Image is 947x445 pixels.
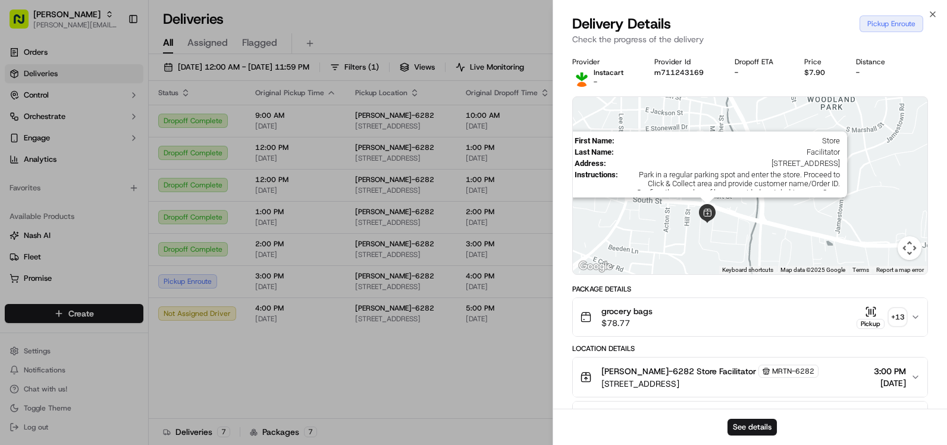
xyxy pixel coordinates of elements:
[856,57,897,67] div: Distance
[852,267,869,273] a: Terms (opens in new tab)
[874,365,906,377] span: 3:00 PM
[7,229,96,250] a: 📗Knowledge Base
[623,170,840,206] span: Park in a regular parking spot and enter the store. Proceed to Click & Collect area and provide c...
[728,419,777,435] button: See details
[857,306,885,329] button: Pickup
[573,298,927,336] button: grocery bags$78.77Pickup+13
[39,184,64,194] span: [DATE]
[772,366,814,376] span: MRTN-6282
[575,170,618,206] span: Instructions :
[572,284,928,294] div: Package Details
[118,263,144,272] span: Pylon
[611,159,840,168] span: [STREET_ADDRESS]
[572,344,928,353] div: Location Details
[25,114,46,135] img: 8571987876998_91fb9ceb93ad5c398215_72.jpg
[575,136,614,145] span: First Name :
[876,267,924,273] a: Report a map error
[12,235,21,245] div: 📗
[573,358,927,397] button: [PERSON_NAME]-6282 Store FacilitatorMRTN-6282[STREET_ADDRESS]3:00 PM[DATE]
[572,68,591,87] img: profile_instacart_ahold_partner.png
[54,126,164,135] div: We're available if you need us!
[889,309,906,325] div: + 13
[96,229,196,250] a: 💻API Documentation
[575,148,614,156] span: Last Name :
[84,262,144,272] a: Powered byPylon
[572,57,635,67] div: Provider
[735,68,785,77] div: -
[202,117,217,131] button: Start new chat
[101,235,110,245] div: 💻
[898,236,921,260] button: Map camera controls
[654,57,716,67] div: Provider Id
[24,234,91,246] span: Knowledge Base
[594,68,623,77] p: Instacart
[184,152,217,167] button: See all
[576,259,615,274] img: Google
[601,378,819,390] span: [STREET_ADDRESS]
[804,68,837,77] div: $7.90
[31,77,214,89] input: Got a question? Start typing here...
[12,48,217,67] p: Welcome 👋
[857,319,885,329] div: Pickup
[804,57,837,67] div: Price
[874,377,906,389] span: [DATE]
[12,155,80,164] div: Past conversations
[654,68,704,77] button: m711243169
[856,68,897,77] div: -
[857,306,906,329] button: Pickup+13
[54,114,195,126] div: Start new chat
[575,159,606,168] span: Address :
[601,305,653,317] span: grocery bags
[619,148,840,156] span: Facilitator
[735,57,785,67] div: Dropoff ETA
[572,33,928,45] p: Check the progress of the delivery
[12,12,36,36] img: Nash
[601,317,653,329] span: $78.77
[12,114,33,135] img: 1736555255976-a54dd68f-1ca7-489b-9aae-adbdc363a1c4
[576,259,615,274] a: Open this area in Google Maps (opens a new window)
[722,266,773,274] button: Keyboard shortcuts
[572,14,671,33] span: Delivery Details
[619,136,840,145] span: Store
[112,234,191,246] span: API Documentation
[601,365,756,377] span: [PERSON_NAME]-6282 Store Facilitator
[594,77,597,87] span: -
[780,267,845,273] span: Map data ©2025 Google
